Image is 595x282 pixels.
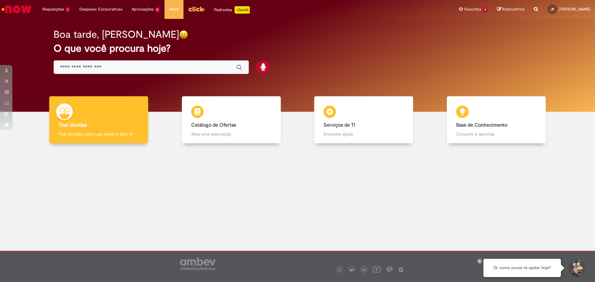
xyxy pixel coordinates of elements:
img: logo_footer_facebook.png [338,268,341,271]
span: 4 [483,7,488,12]
img: logo_footer_linkedin.png [363,268,366,272]
p: Tirar dúvidas com Lupi Assist e Gen Ai [59,131,139,137]
a: Serviços de TI Encontre ajuda [297,96,430,144]
h2: O que você procura hoje? [54,43,542,54]
h2: Boa tarde, [PERSON_NAME] [54,29,179,40]
a: Base de Conhecimento Consulte e aprenda [430,96,563,144]
div: Padroniza [214,6,250,14]
span: Rascunhos [502,6,525,12]
img: logo_footer_workplace.png [387,267,392,272]
p: Encontre ajuda [324,131,404,137]
img: click_logo_yellow_360x200.png [188,4,205,14]
a: Catálogo de Ofertas Abra uma solicitação [165,96,298,144]
b: Catálogo de Ofertas [191,122,236,128]
button: Iniciar Conversa de Suporte [567,259,586,277]
span: Requisições [42,6,64,12]
b: Serviços de TI [324,122,355,128]
span: Despesas Corporativas [79,6,122,12]
span: More [169,6,179,12]
p: +GenAi [235,6,250,14]
img: logo_footer_ambev_rotulo_gray.png [180,258,216,270]
p: Consulte e aprenda [456,131,536,137]
img: logo_footer_youtube.png [373,265,381,273]
p: Abra uma solicitação [191,131,271,137]
img: happy-face.png [179,30,188,39]
b: Tirar dúvidas [59,122,87,128]
span: [PERSON_NAME] [559,7,590,12]
img: logo_footer_twitter.png [350,268,353,271]
b: Base de Conhecimento [456,122,507,128]
span: 1 [65,7,70,12]
a: Tirar dúvidas Tirar dúvidas com Lupi Assist e Gen Ai [33,96,165,144]
a: Rascunhos [497,7,525,12]
span: Favoritos [464,6,481,12]
span: Aprovações [132,6,154,12]
div: Oi, como posso te ajudar hoje? [483,259,561,277]
img: logo_footer_naosei.png [398,267,404,272]
img: ServiceNow [1,3,33,15]
span: 2 [155,7,160,12]
span: JR [551,7,554,11]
